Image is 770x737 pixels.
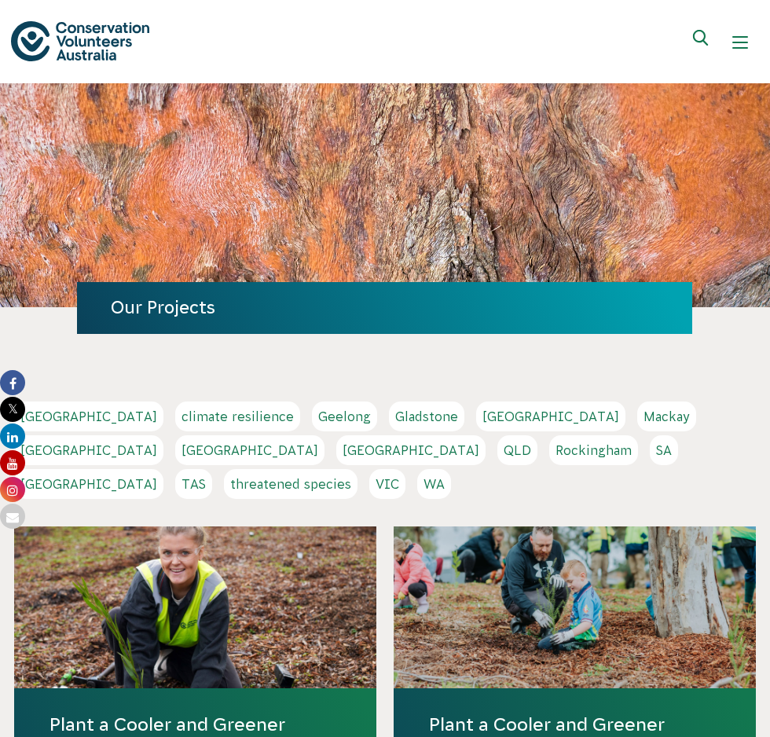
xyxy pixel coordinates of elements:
[637,401,696,431] a: Mackay
[497,435,537,465] a: QLD
[369,469,405,499] a: VIC
[476,401,625,431] a: [GEOGRAPHIC_DATA]
[14,469,163,499] a: [GEOGRAPHIC_DATA]
[417,469,451,499] a: WA
[549,435,638,465] a: Rockingham
[11,21,149,61] img: logo.svg
[14,435,163,465] a: [GEOGRAPHIC_DATA]
[721,24,759,61] button: Show mobile navigation menu
[650,435,678,465] a: SA
[684,24,721,61] button: Expand search box Close search box
[389,401,464,431] a: Gladstone
[14,401,163,431] a: [GEOGRAPHIC_DATA]
[693,30,713,55] span: Expand search box
[175,435,324,465] a: [GEOGRAPHIC_DATA]
[175,469,212,499] a: TAS
[336,435,486,465] a: [GEOGRAPHIC_DATA]
[312,401,377,431] a: Geelong
[224,469,357,499] a: threatened species
[111,298,215,317] a: Our Projects
[175,401,300,431] a: climate resilience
